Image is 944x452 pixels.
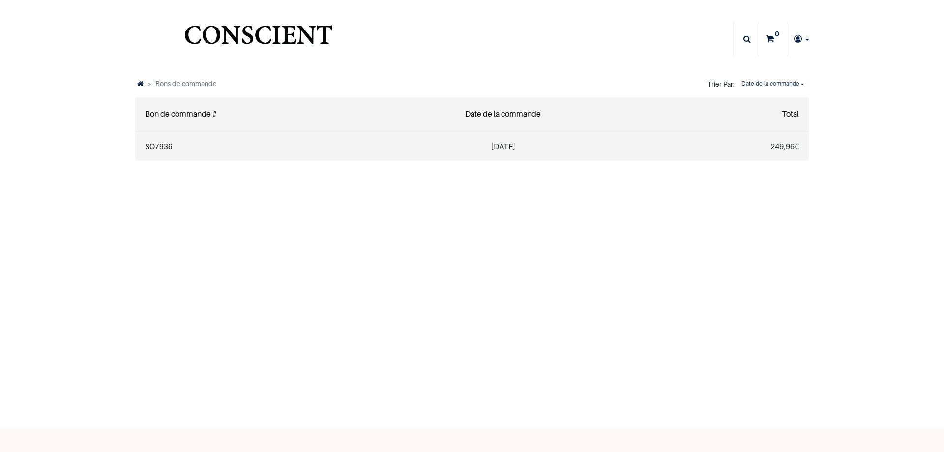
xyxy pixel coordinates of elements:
[182,20,334,59] img: Conscient
[145,109,217,119] span: Bon de commande #
[182,20,334,59] a: Logo of Conscient
[737,77,809,90] button: Date de la commande
[491,141,515,151] span: [DATE]
[145,142,173,151] a: SO7936
[770,141,795,151] span: 249,96
[772,29,782,39] sup: 0
[770,141,799,151] span: €
[377,97,629,131] th: Date de la commande
[708,74,735,94] span: Trier Par:
[681,97,809,131] th: Total
[759,22,787,56] a: 0
[144,78,217,90] li: Bons de commande
[137,79,144,88] a: Accueil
